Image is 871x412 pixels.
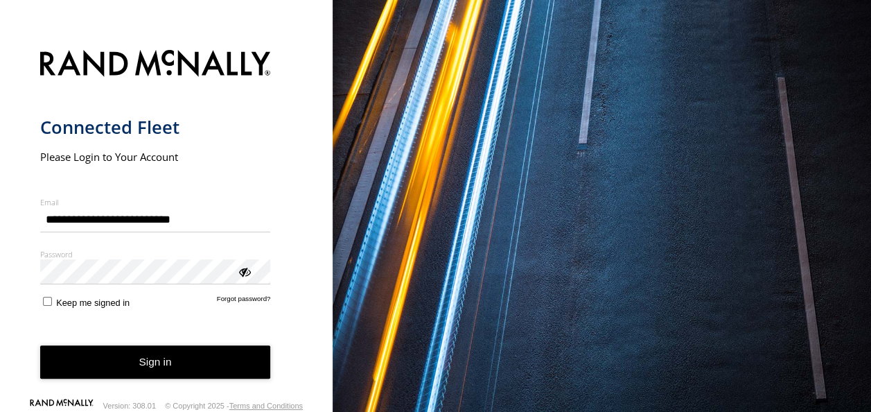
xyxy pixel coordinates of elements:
[40,150,271,164] h2: Please Login to Your Account
[43,297,52,306] input: Keep me signed in
[217,295,271,308] a: Forgot password?
[229,402,303,410] a: Terms and Conditions
[40,47,271,83] img: Rand McNally
[40,116,271,139] h1: Connected Fleet
[56,298,130,308] span: Keep me signed in
[40,197,271,207] label: Email
[40,249,271,259] label: Password
[237,264,251,278] div: ViewPassword
[40,42,293,402] form: main
[165,402,303,410] div: © Copyright 2025 -
[40,345,271,379] button: Sign in
[103,402,156,410] div: Version: 308.01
